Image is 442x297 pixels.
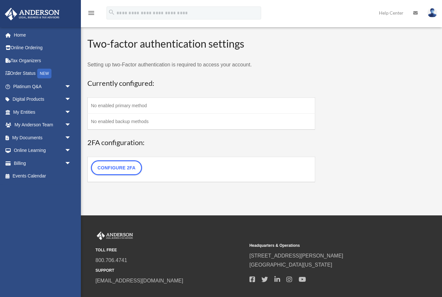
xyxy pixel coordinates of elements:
[249,242,399,249] small: Headquarters & Operations
[249,253,343,258] a: [STREET_ADDRESS][PERSON_NAME]
[5,131,81,144] a: My Documentsarrow_drop_down
[5,54,81,67] a: Tax Organizers
[5,157,81,170] a: Billingarrow_drop_down
[5,170,81,183] a: Events Calendar
[427,8,437,17] img: User Pic
[5,29,81,41] a: Home
[65,157,78,170] span: arrow_drop_down
[37,69,51,78] div: NEW
[95,278,183,283] a: [EMAIL_ADDRESS][DOMAIN_NAME]
[65,80,78,93] span: arrow_drop_down
[5,144,81,157] a: Online Learningarrow_drop_down
[87,138,315,148] h3: 2FA configuration:
[87,37,315,51] h2: Two-factor authentication settings
[5,93,81,106] a: Digital Productsarrow_drop_down
[65,119,78,132] span: arrow_drop_down
[5,80,81,93] a: Platinum Q&Aarrow_drop_down
[87,78,315,88] h3: Currently configured:
[65,93,78,106] span: arrow_drop_down
[108,9,115,16] i: search
[3,8,61,20] img: Anderson Advisors Platinum Portal
[87,9,95,17] i: menu
[65,144,78,157] span: arrow_drop_down
[65,131,78,144] span: arrow_drop_down
[88,97,315,113] td: No enabled primary method
[249,262,332,268] a: [GEOGRAPHIC_DATA][US_STATE]
[95,267,245,274] small: SUPPORT
[5,41,81,54] a: Online Ordering
[95,247,245,254] small: TOLL FREE
[87,11,95,17] a: menu
[95,232,134,240] img: Anderson Advisors Platinum Portal
[5,106,81,119] a: My Entitiesarrow_drop_down
[5,67,81,80] a: Order StatusNEW
[95,257,127,263] a: 800.706.4741
[88,113,315,130] td: No enabled backup methods
[91,160,142,175] a: Configure 2FA
[65,106,78,119] span: arrow_drop_down
[5,119,81,131] a: My Anderson Teamarrow_drop_down
[87,60,315,69] p: Setting up two-Factor authentication is required to access your account.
